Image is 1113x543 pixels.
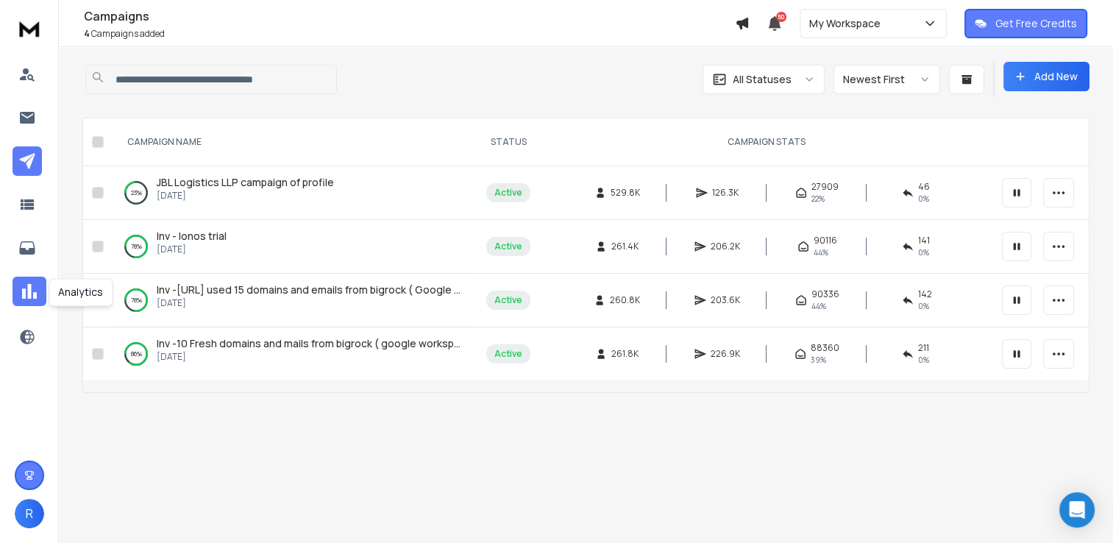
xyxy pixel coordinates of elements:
[918,181,930,193] span: 46
[811,354,826,366] span: 39 %
[711,294,740,306] span: 203.6K
[918,300,929,312] span: 0 %
[131,293,142,308] p: 78 %
[811,181,839,193] span: 27909
[110,220,477,274] td: 78%Inv - Ionos trial[DATE]
[15,15,44,42] img: logo
[776,12,786,22] span: 50
[833,65,940,94] button: Newest First
[84,28,735,40] p: Campaigns added
[157,229,227,244] a: Inv - Ionos trial
[157,283,463,297] a: Inv -[URL] used 15 domains and emails from bigrock ( Google workspace )
[918,235,930,246] span: 141
[15,499,44,528] button: R
[733,72,792,87] p: All Statuses
[539,118,993,166] th: CAMPAIGN STATS
[809,16,886,31] p: My Workspace
[110,166,477,220] td: 23%JBL Logistics LLP campaign of profile[DATE]
[110,118,477,166] th: CAMPAIGN NAME
[711,241,740,252] span: 206.2K
[157,229,227,243] span: Inv - Ionos trial
[157,297,463,309] p: [DATE]
[157,283,514,297] span: Inv -[URL] used 15 domains and emails from bigrock ( Google workspace )
[995,16,1077,31] p: Get Free Credits
[964,9,1087,38] button: Get Free Credits
[811,193,825,205] span: 22 %
[918,193,929,205] span: 0 %
[811,342,839,354] span: 88360
[814,235,837,246] span: 90116
[49,278,113,306] div: Analytics
[477,118,539,166] th: STATUS
[84,7,735,25] h1: Campaigns
[814,246,828,258] span: 44 %
[918,246,929,258] span: 0 %
[157,175,334,190] a: JBL Logistics LLP campaign of profile
[494,241,522,252] div: Active
[1059,492,1095,528] div: Open Intercom Messenger
[811,288,839,300] span: 90336
[494,348,522,360] div: Active
[157,190,334,202] p: [DATE]
[494,294,522,306] div: Active
[84,27,90,40] span: 4
[712,187,739,199] span: 126.3K
[611,348,639,360] span: 261.8K
[157,244,227,255] p: [DATE]
[131,239,142,254] p: 78 %
[131,347,142,361] p: 86 %
[110,327,477,381] td: 86%Inv -10 Fresh domains and mails from bigrock ( google workspace )[DATE]
[1003,62,1089,91] button: Add New
[131,185,142,200] p: 23 %
[110,274,477,327] td: 78%Inv -[URL] used 15 domains and emails from bigrock ( Google workspace )[DATE]
[157,175,334,189] span: JBL Logistics LLP campaign of profile
[918,342,929,354] span: 211
[918,354,929,366] span: 0 %
[611,241,639,252] span: 261.4K
[157,336,463,351] a: Inv -10 Fresh domains and mails from bigrock ( google workspace )
[918,288,932,300] span: 142
[610,294,640,306] span: 260.8K
[494,187,522,199] div: Active
[611,187,640,199] span: 529.8K
[157,351,463,363] p: [DATE]
[811,300,826,312] span: 44 %
[711,348,740,360] span: 226.9K
[157,336,479,350] span: Inv -10 Fresh domains and mails from bigrock ( google workspace )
